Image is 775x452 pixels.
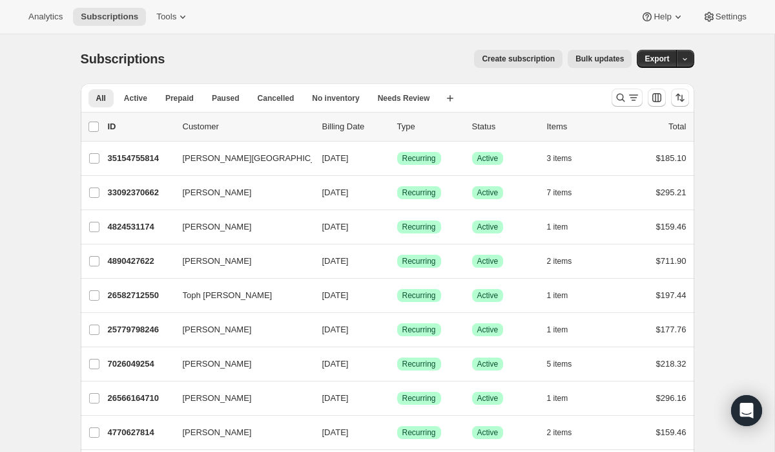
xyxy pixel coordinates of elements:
[477,256,499,266] span: Active
[656,188,687,197] span: $295.21
[695,8,754,26] button: Settings
[322,153,349,163] span: [DATE]
[212,93,240,103] span: Paused
[547,290,568,301] span: 1 item
[654,12,671,22] span: Help
[183,221,252,233] span: [PERSON_NAME]
[477,188,499,198] span: Active
[668,120,686,133] p: Total
[108,221,172,233] p: 4824531174
[440,89,460,107] button: Create new view
[477,222,499,232] span: Active
[108,186,172,199] p: 33092370662
[108,120,687,133] div: IDCustomerBilling DateTypeStatusItemsTotal
[547,389,583,407] button: 1 item
[575,54,624,64] span: Bulk updates
[175,354,304,374] button: [PERSON_NAME]
[648,89,666,107] button: Customize table column order and visibility
[108,152,172,165] p: 35154755814
[656,222,687,231] span: $159.46
[322,359,349,369] span: [DATE]
[108,218,687,236] div: 4824531174[PERSON_NAME][DATE]SuccessRecurringSuccessActive1 item$159.46
[175,182,304,203] button: [PERSON_NAME]
[656,290,687,300] span: $197.44
[183,255,252,268] span: [PERSON_NAME]
[322,427,349,437] span: [DATE]
[175,217,304,237] button: [PERSON_NAME]
[402,427,436,438] span: Recurring
[477,325,499,335] span: Active
[547,321,583,339] button: 1 item
[402,393,436,404] span: Recurring
[547,222,568,232] span: 1 item
[108,289,172,302] p: 26582712550
[258,93,294,103] span: Cancelled
[477,427,499,438] span: Active
[671,89,689,107] button: Sort the results
[547,359,572,369] span: 5 items
[633,8,692,26] button: Help
[108,184,687,202] div: 33092370662[PERSON_NAME][DATE]SuccessRecurringSuccessActive7 items$295.21
[547,424,586,442] button: 2 items
[547,149,586,167] button: 3 items
[402,222,436,232] span: Recurring
[547,120,612,133] div: Items
[402,325,436,335] span: Recurring
[656,393,687,403] span: $296.16
[547,218,583,236] button: 1 item
[402,188,436,198] span: Recurring
[547,325,568,335] span: 1 item
[108,323,172,336] p: 25779798246
[175,388,304,409] button: [PERSON_NAME]
[175,285,304,306] button: Toph [PERSON_NAME]
[656,325,687,334] span: $177.76
[656,256,687,266] span: $711.90
[474,50,563,68] button: Create subscription
[402,256,436,266] span: Recurring
[547,393,568,404] span: 1 item
[183,152,339,165] span: [PERSON_NAME][GEOGRAPHIC_DATA]
[547,188,572,198] span: 7 items
[108,252,687,270] div: 4890427622[PERSON_NAME][DATE]SuccessRecurringSuccessActive2 items$711.90
[175,148,304,169] button: [PERSON_NAME][GEOGRAPHIC_DATA]
[124,93,147,103] span: Active
[477,393,499,404] span: Active
[477,153,499,164] span: Active
[716,12,747,22] span: Settings
[183,186,252,199] span: [PERSON_NAME]
[183,323,252,336] span: [PERSON_NAME]
[402,359,436,369] span: Recurring
[547,427,572,438] span: 2 items
[322,120,387,133] p: Billing Date
[402,290,436,301] span: Recurring
[322,256,349,266] span: [DATE]
[482,54,555,64] span: Create subscription
[73,8,146,26] button: Subscriptions
[183,358,252,371] span: [PERSON_NAME]
[547,256,572,266] span: 2 items
[312,93,359,103] span: No inventory
[612,89,643,107] button: Search and filter results
[637,50,677,68] button: Export
[402,153,436,164] span: Recurring
[183,120,312,133] p: Customer
[28,12,63,22] span: Analytics
[397,120,462,133] div: Type
[656,359,687,369] span: $218.32
[108,424,687,442] div: 4770627814[PERSON_NAME][DATE]SuccessRecurringSuccessActive2 items$159.46
[322,393,349,403] span: [DATE]
[149,8,197,26] button: Tools
[547,153,572,164] span: 3 items
[108,255,172,268] p: 4890427622
[108,392,172,405] p: 26566164710
[108,120,172,133] p: ID
[322,290,349,300] span: [DATE]
[656,153,687,163] span: $185.10
[108,358,172,371] p: 7026049254
[175,319,304,340] button: [PERSON_NAME]
[322,188,349,197] span: [DATE]
[81,12,138,22] span: Subscriptions
[108,426,172,439] p: 4770627814
[175,251,304,272] button: [PERSON_NAME]
[378,93,430,103] span: Needs Review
